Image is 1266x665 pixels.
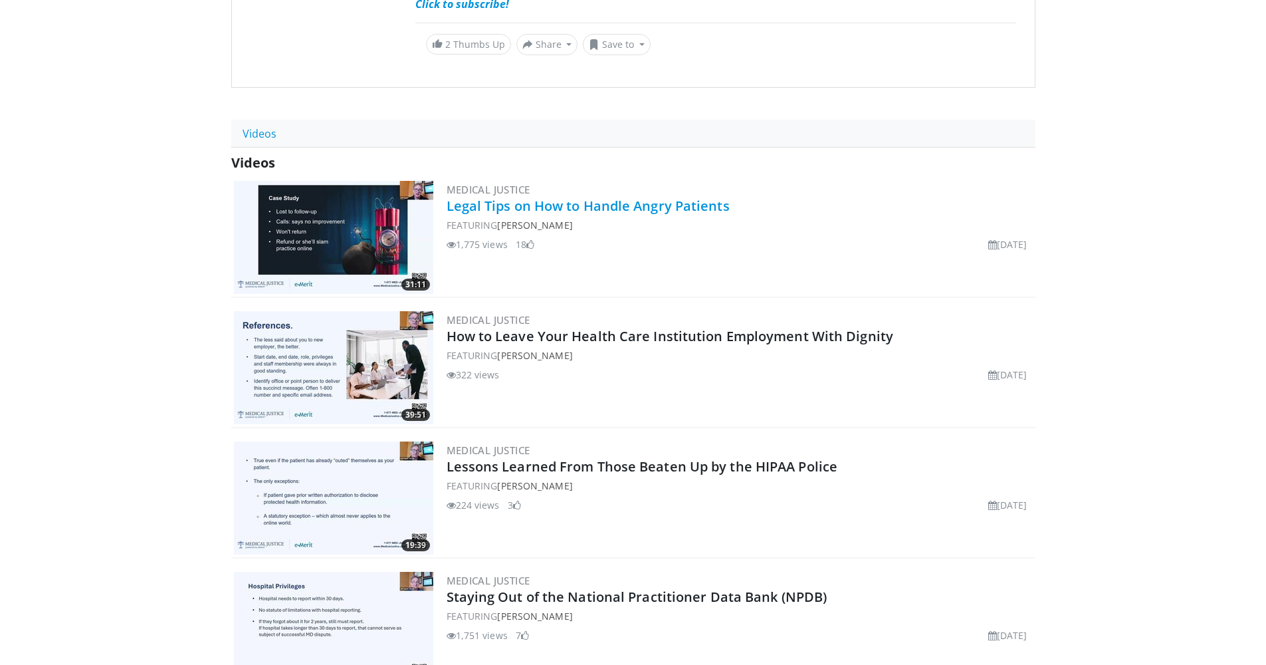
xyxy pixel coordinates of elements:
[447,183,530,196] a: Medical Justice
[234,311,433,424] img: eec25bb2-50fc-4801-9992-08595ecc5ff1.300x170_q85_crop-smart_upscale.jpg
[447,348,1033,362] div: FEATURING
[234,181,433,294] a: 31:11
[447,444,530,457] a: Medical Justice
[447,313,530,327] a: Medical Justice
[234,181,433,294] img: 4f6bc687-2577-4dad-9779-323188f148db.300x170_q85_crop-smart_upscale.jpg
[516,237,534,251] li: 18
[234,311,433,424] a: 39:51
[988,628,1027,642] li: [DATE]
[447,628,508,642] li: 1,751 views
[445,38,451,51] span: 2
[447,574,530,587] a: Medical Justice
[231,120,288,148] a: Videos
[447,479,1033,493] div: FEATURING
[447,609,1033,623] div: FEATURING
[234,442,433,555] a: 19:39
[447,327,894,345] a: How to Leave Your Health Care Institution Employment With Dignity
[497,219,572,231] a: [PERSON_NAME]
[447,218,1033,232] div: FEATURING
[583,34,651,55] button: Save to
[447,458,838,475] a: Lessons Learned From Those Beaten Up by the HIPAA Police
[447,368,500,382] li: 322 views
[497,349,572,362] a: [PERSON_NAME]
[516,628,529,642] li: 7
[401,539,430,551] span: 19:39
[401,279,430,291] span: 31:11
[508,498,521,512] li: 3
[497,610,572,622] a: [PERSON_NAME]
[447,588,827,606] a: Staying Out of the National Practitioner Data Bank (NPDB)
[516,34,578,55] button: Share
[234,442,433,555] img: 9b3b54c1-c642-4a7b-b397-34a831f77d83.300x170_q85_crop-smart_upscale.jpg
[447,498,500,512] li: 224 views
[447,197,730,215] a: Legal Tips on How to Handle Angry Patients
[401,409,430,421] span: 39:51
[426,34,511,55] a: 2 Thumbs Up
[447,237,508,251] li: 1,775 views
[988,237,1027,251] li: [DATE]
[988,368,1027,382] li: [DATE]
[231,154,275,172] span: Videos
[497,479,572,492] a: [PERSON_NAME]
[988,498,1027,512] li: [DATE]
